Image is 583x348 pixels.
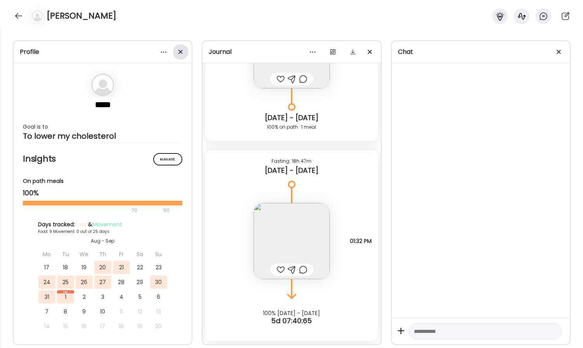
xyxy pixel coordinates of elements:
div: Days tracked: & [38,221,168,229]
div: Tu [57,248,74,261]
div: Su [150,248,167,261]
div: 5d 07:40:65 [202,316,381,326]
div: 19 [131,320,149,333]
h4: [PERSON_NAME] [47,10,116,22]
img: images%2FMKnNV39bddbABUmHKbdnE2Uma302%2FaQs0pn9AmqZJ7jIhADjS%2FjCrFXON4USIOFFQN9fdk_240 [254,203,330,279]
div: Sa [131,248,149,261]
div: 1 [57,290,74,303]
div: Mo [38,248,55,261]
div: 22 [131,261,149,274]
div: 24 [38,276,55,289]
span: Food [75,221,88,228]
div: Th [94,248,111,261]
div: 12 [131,305,149,318]
h2: Insights [23,153,182,165]
div: [DATE] - [DATE] [212,113,371,122]
div: 21 [113,261,130,274]
div: 13 [150,305,167,318]
div: 19 [76,261,93,274]
div: Goal is to [23,122,182,131]
div: 16 [76,320,93,333]
div: 17 [94,320,111,333]
div: Profile [20,47,185,57]
div: Chat [398,47,564,57]
div: 25 [57,276,74,289]
div: 11 [113,305,130,318]
span: Movement [92,221,122,228]
div: 30 [150,276,167,289]
div: Fr [113,248,130,261]
div: 10 [94,305,111,318]
div: 100% [23,188,182,198]
div: 26 [76,276,93,289]
div: 23 [150,261,167,274]
div: 2 [76,290,93,303]
div: 17 [38,261,55,274]
div: [DATE] - [DATE] [212,166,371,175]
div: Fasting: 18h 47m [212,157,371,166]
img: bg-avatar-default.svg [32,10,43,21]
div: 4 [113,290,130,303]
div: Manage [153,153,182,165]
div: 5 [131,290,149,303]
span: 01:32 PM [350,238,372,245]
div: Journal [209,47,374,57]
div: 14 [38,320,55,333]
img: bg-avatar-default.svg [91,73,114,96]
div: 29 [131,276,149,289]
div: 31 [38,290,55,303]
div: 28 [113,276,130,289]
div: 20 [94,261,111,274]
div: 18 [113,320,130,333]
div: 20 [150,320,167,333]
div: 100% on path · 1 meal [212,122,371,132]
div: 9 [76,305,93,318]
div: 6 [150,290,167,303]
div: On path meals [23,177,182,185]
div: 90 [163,206,170,215]
div: 7 [38,305,55,318]
div: Food: 9 Movement: 0 out of 25 days [38,229,168,234]
div: 8 [57,305,74,318]
div: 15 [57,320,74,333]
div: 70 [23,206,161,215]
div: 27 [94,276,111,289]
div: We [76,248,93,261]
div: 100% [DATE] - [DATE] [202,310,381,316]
div: To lower my cholesterol [23,131,182,141]
div: 18 [57,261,74,274]
div: Aug - Sep [38,238,168,245]
div: 3 [94,290,111,303]
div: Sep [57,290,74,293]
